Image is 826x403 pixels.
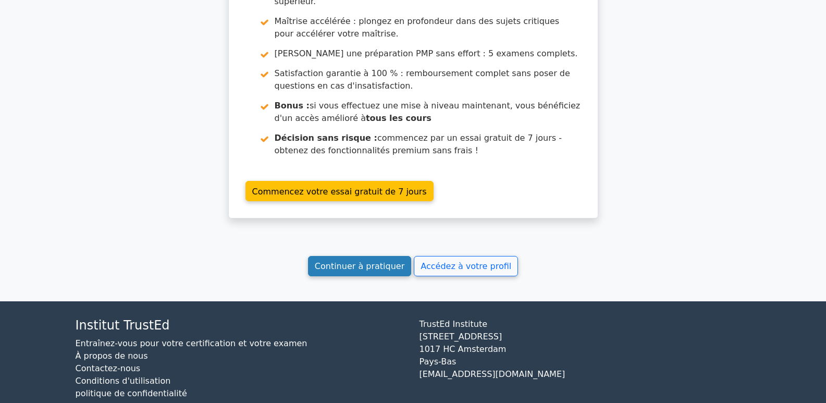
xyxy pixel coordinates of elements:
[76,363,141,373] a: Contactez-nous
[414,256,518,276] a: Accédez à votre profil
[315,261,404,271] font: Continuer à pratiquer
[76,338,307,348] a: Entraînez-vous pour votre certification et votre examen
[76,388,187,398] a: politique de confidentialité
[420,319,488,329] font: TrustEd Institute
[76,376,171,386] a: Conditions d'utilisation
[420,344,507,354] font: 1017 HC Amsterdam
[420,357,457,367] font: Pays-Bas
[76,351,148,361] a: À propos de nous
[421,261,511,271] font: Accédez à votre profil
[76,318,170,333] font: Institut TrustEd
[308,256,411,276] a: Continuer à pratiquer
[420,332,502,341] font: [STREET_ADDRESS]
[420,369,565,379] font: [EMAIL_ADDRESS][DOMAIN_NAME]
[245,181,434,201] a: Commencez votre essai gratuit de 7 jours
